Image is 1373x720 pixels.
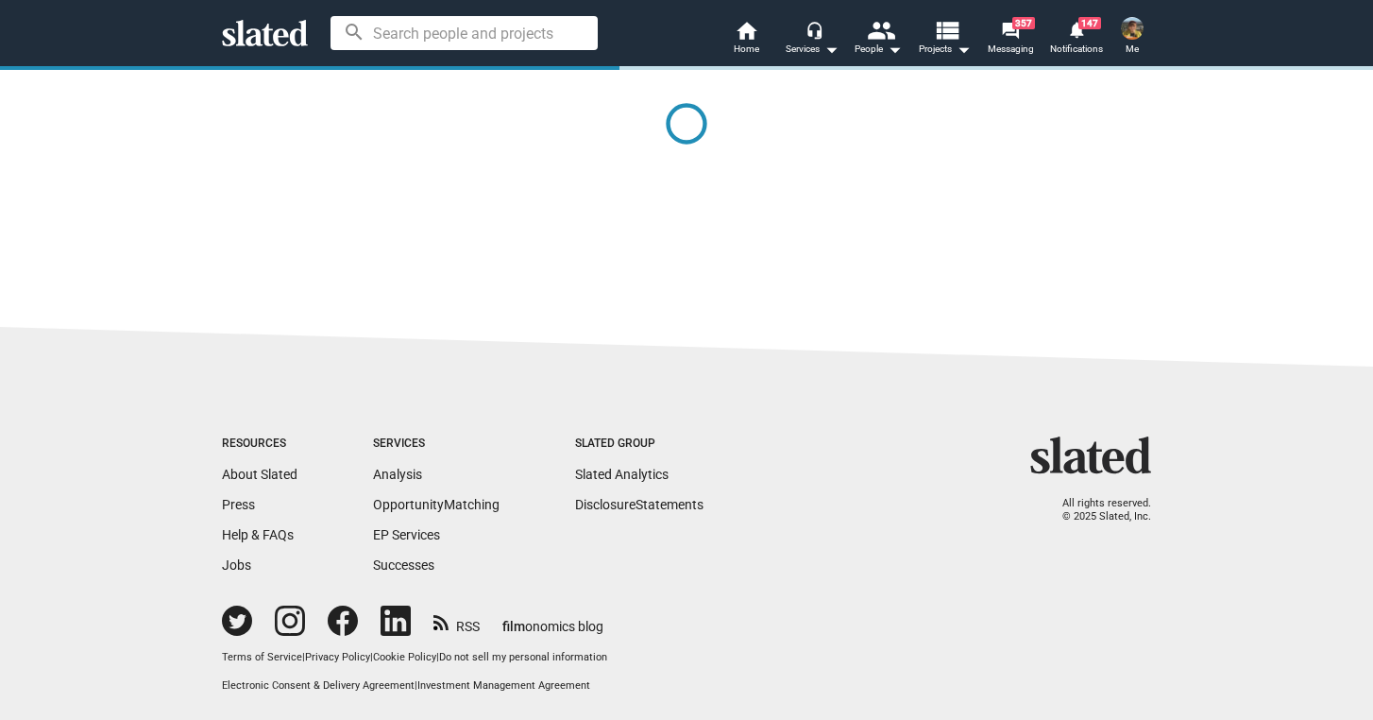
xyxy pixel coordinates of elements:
button: Projects [911,19,977,60]
span: Projects [919,38,971,60]
p: All rights reserved. © 2025 Slated, Inc. [1042,497,1151,524]
span: | [436,651,439,663]
a: Press [222,497,255,512]
span: 147 [1078,17,1101,29]
div: Resources [222,437,297,452]
a: Terms of Service [222,651,302,663]
span: film [502,619,525,634]
span: | [302,651,305,663]
mat-icon: home [735,19,757,42]
span: 357 [1012,17,1035,29]
a: DisclosureStatements [575,497,703,512]
span: Notifications [1050,38,1103,60]
mat-icon: people [867,16,894,43]
a: Investment Management Agreement [417,679,590,692]
mat-icon: arrow_drop_down [820,38,842,60]
div: People [855,38,902,60]
div: Slated Group [575,437,703,452]
a: 147Notifications [1043,19,1110,60]
button: Do not sell my personal information [439,651,607,665]
span: Messaging [988,38,1034,60]
button: Chandler FreelanderMe [1110,13,1155,62]
a: RSS [433,607,480,636]
a: filmonomics blog [502,603,603,636]
span: | [370,651,373,663]
a: Privacy Policy [305,651,370,663]
div: Services [373,437,500,452]
a: 357Messaging [977,19,1043,60]
a: Analysis [373,467,422,482]
a: Cookie Policy [373,651,436,663]
mat-icon: headset_mic [805,21,822,38]
div: Services [786,38,839,60]
img: Chandler Freelander [1121,17,1144,40]
mat-icon: notifications [1067,20,1085,38]
span: | [415,679,417,692]
mat-icon: arrow_drop_down [883,38,906,60]
a: OpportunityMatching [373,497,500,512]
a: Successes [373,557,434,573]
a: Help & FAQs [222,527,294,542]
span: Me [1126,38,1139,60]
button: People [845,19,911,60]
button: Services [779,19,845,60]
input: Search people and projects [331,16,598,50]
span: Home [734,38,759,60]
a: Electronic Consent & Delivery Agreement [222,679,415,692]
a: Jobs [222,557,251,573]
mat-icon: view_list [933,16,960,43]
a: EP Services [373,527,440,542]
a: Slated Analytics [575,467,669,482]
mat-icon: forum [1001,21,1019,39]
a: Home [713,19,779,60]
a: About Slated [222,467,297,482]
mat-icon: arrow_drop_down [952,38,975,60]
